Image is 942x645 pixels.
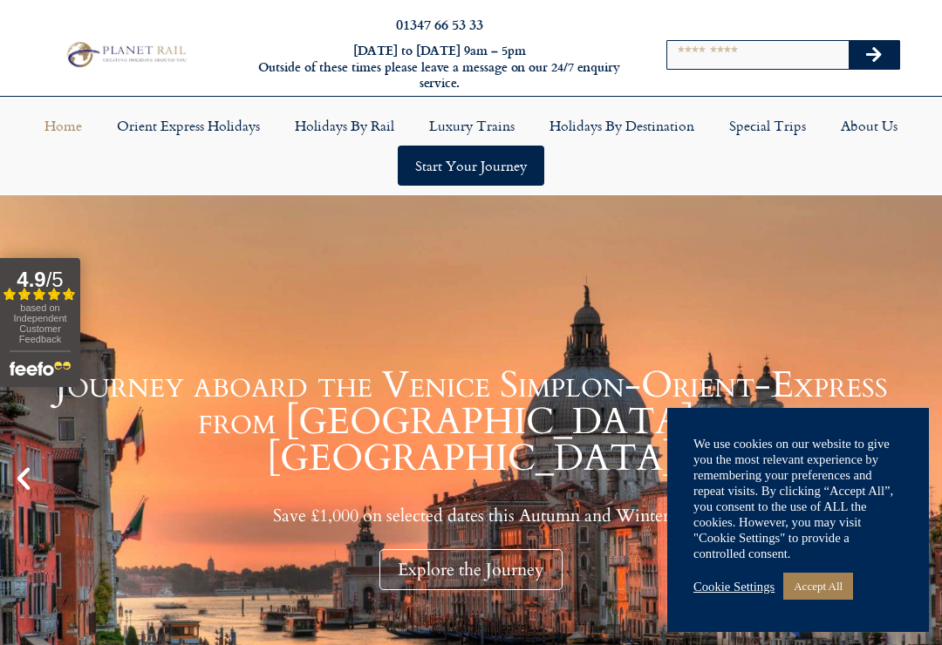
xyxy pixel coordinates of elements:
[9,464,38,493] div: Previous slide
[783,573,853,600] a: Accept All
[398,146,544,186] a: Start your Journey
[532,105,712,146] a: Holidays by Destination
[44,505,898,526] p: Save £1,000 on selected dates this Autumn and Winter
[9,105,933,186] nav: Menu
[693,579,775,594] a: Cookie Settings
[256,43,624,92] h6: [DATE] to [DATE] 9am – 5pm Outside of these times please leave a message on our 24/7 enquiry serv...
[823,105,915,146] a: About Us
[849,41,899,69] button: Search
[99,105,277,146] a: Orient Express Holidays
[44,367,898,477] h1: Journey aboard the Venice Simplon-Orient-Express from [GEOGRAPHIC_DATA] to [GEOGRAPHIC_DATA]
[712,105,823,146] a: Special Trips
[396,14,483,34] a: 01347 66 53 33
[27,105,99,146] a: Home
[379,549,563,590] div: Explore the Journey
[277,105,412,146] a: Holidays by Rail
[693,436,903,561] div: We use cookies on our website to give you the most relevant experience by remembering your prefer...
[62,39,189,71] img: Planet Rail Train Holidays Logo
[412,105,532,146] a: Luxury Trains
